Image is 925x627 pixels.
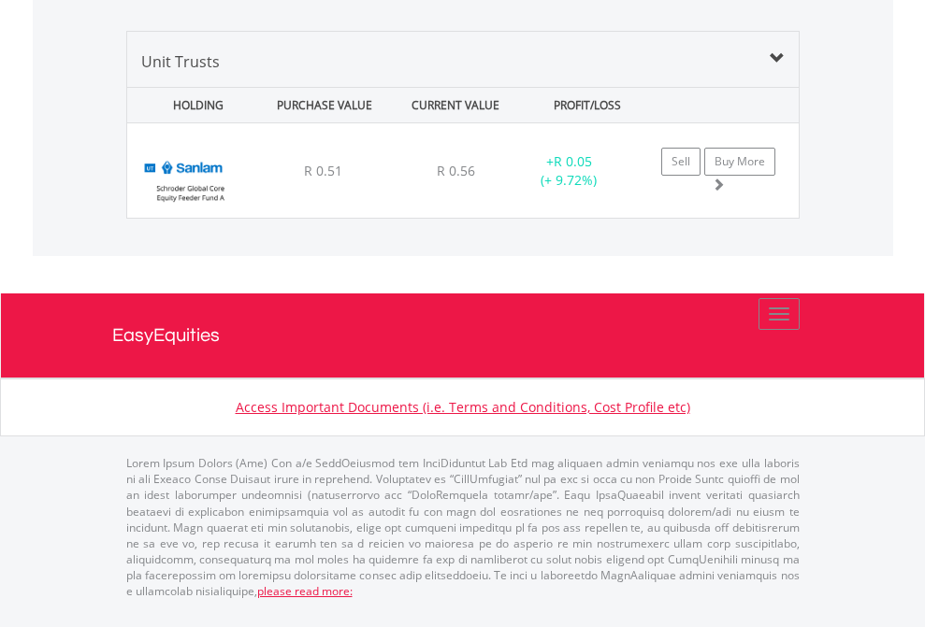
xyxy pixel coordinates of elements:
[126,455,800,599] p: Lorem Ipsum Dolors (Ame) Con a/e SeddOeiusmod tem InciDiduntut Lab Etd mag aliquaen admin veniamq...
[554,152,592,170] span: R 0.05
[661,148,701,176] a: Sell
[137,147,244,213] img: UT.ZA.ABFFCA.png
[129,88,256,122] div: HOLDING
[261,88,388,122] div: PURCHASE VALUE
[437,162,475,179] span: R 0.56
[304,162,342,179] span: R 0.51
[112,293,814,378] a: EasyEquities
[511,152,628,190] div: + (+ 9.72%)
[524,88,651,122] div: PROFIT/LOSS
[704,148,775,176] a: Buy More
[141,51,220,72] span: Unit Trusts
[392,88,519,122] div: CURRENT VALUE
[236,398,690,416] a: Access Important Documents (i.e. Terms and Conditions, Cost Profile etc)
[257,583,353,599] a: please read more:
